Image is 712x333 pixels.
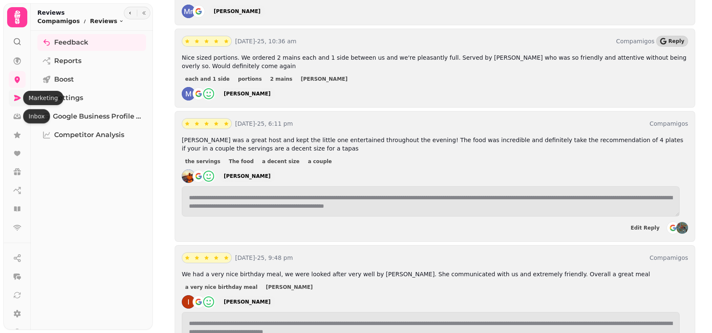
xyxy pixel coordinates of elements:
button: 2 mains [267,75,296,83]
div: Marketing [23,91,63,105]
button: portions [235,75,265,83]
a: [PERSON_NAME] [209,5,266,17]
span: the servings [185,159,220,164]
a: Boost [37,71,146,88]
div: [PERSON_NAME] [224,173,271,180]
button: Reply [656,36,688,47]
span: a couple [308,159,332,164]
button: star [202,253,212,263]
span: [PERSON_NAME] was a great host and kept the little one entertained throughout the evening! The fo... [182,137,683,152]
img: go-emblem@2x.png [192,87,205,100]
img: ALV-UjWg42A2DbqyuE4nyDmSt1iBQlTVyQ1SDER0UXMZmFNiIOIkhKRz=s128-c0x00000000-cc-rp-mo [182,169,195,183]
button: each and 1 side [182,75,233,83]
button: Edit Reply [627,224,663,232]
button: star [192,253,202,263]
span: The food [229,159,254,164]
button: star [202,119,212,129]
nav: breadcrumb [37,17,124,25]
span: portions [238,77,262,82]
span: Reports [54,56,81,66]
img: go-emblem@2x.png [666,221,680,235]
span: Nice sized portions. We ordered 2 mains each and 1 side between us and we're pleasantly full. Ser... [182,54,686,69]
p: Compamigos [37,17,80,25]
p: [DATE]-25, 10:36 am [235,37,613,45]
button: star [211,36,221,46]
a: [PERSON_NAME] [219,296,276,308]
button: star [182,119,192,129]
span: Reply [668,39,684,44]
span: [PERSON_NAME] [301,77,348,82]
a: Google Business Profile (Beta) [37,108,146,125]
a: Feedback [37,34,146,51]
span: Edit Reply [631,225,660,230]
span: Settings [54,93,83,103]
img: ACg8ocJgyJhcy9UF0xIGX-rWAo51Eur3h2uPbEnz-2JEYvofOJ4c9g=s128-c0x00000000-cc-rp-mo [182,5,195,18]
span: a decent size [262,159,299,164]
img: go-emblem@2x.png [192,5,205,18]
span: Competitor Analysis [54,130,124,140]
p: Compamigos [649,119,688,128]
span: a very nice birthday meal [185,285,257,290]
span: Boost [54,74,74,85]
span: [PERSON_NAME] [266,285,313,290]
button: a very nice birthday meal [182,283,261,291]
button: star [211,253,221,263]
h2: Reviews [37,8,124,17]
button: star [182,36,192,46]
span: We had a very nice birthday meal, we were looked after very well by [PERSON_NAME]. She communicat... [182,271,650,277]
a: [PERSON_NAME] [219,88,276,100]
button: star [221,119,231,129]
button: [PERSON_NAME] [297,75,351,83]
img: ACg8ocKrjVs8EI1V9_avIOZj8a9Hhrsb2eB8D7WJxYzmGf7R1r5ADA=s128-c0x00000000-cc-rp-mo [182,87,195,100]
button: The food [225,157,257,166]
button: [PERSON_NAME] [262,283,316,291]
img: ACg8ocJDMsKHm94OUPWiXpXST0UsTloBgxpaRROyYz6wjIctdkgK8w=s128-c0x00000000-cc-rp-mo [182,295,195,309]
button: star [182,253,192,263]
p: Compamigos [616,37,654,45]
a: Competitor Analysis [37,127,146,143]
p: [DATE]-25, 9:48 pm [235,254,646,262]
a: [PERSON_NAME] [219,170,276,182]
a: Reports [37,53,146,69]
button: a couple [304,157,335,166]
nav: Tabs [31,31,153,330]
span: 2 mains [270,77,293,82]
span: Feedback [54,37,88,48]
img: aHR0cHM6Ly9maWxlcy5zdGFtcGVkZS5haS9mMTYzZmY2Mi0yMTE2LTExZWMtYmQ2Ni0wYTU4YTlmZWFjMDIvbWVkaWEvNGY1O... [676,222,688,234]
div: [PERSON_NAME] [224,299,271,305]
img: go-emblem@2x.png [192,295,205,309]
div: [PERSON_NAME] [214,8,261,15]
button: star [221,36,231,46]
p: Compamigos [649,254,688,262]
div: Inbox [23,109,50,124]
button: the servings [182,157,224,166]
button: star [192,119,202,129]
span: Google Business Profile (Beta) [53,111,141,122]
button: star [221,253,231,263]
button: star [211,119,221,129]
button: star [202,36,212,46]
button: star [192,36,202,46]
img: go-emblem@2x.png [192,169,205,183]
div: [PERSON_NAME] [224,90,271,97]
button: a decent size [259,157,303,166]
p: [DATE]-25, 6:11 pm [235,119,646,128]
span: each and 1 side [185,77,230,82]
button: Reviews [90,17,124,25]
a: Settings [37,90,146,106]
